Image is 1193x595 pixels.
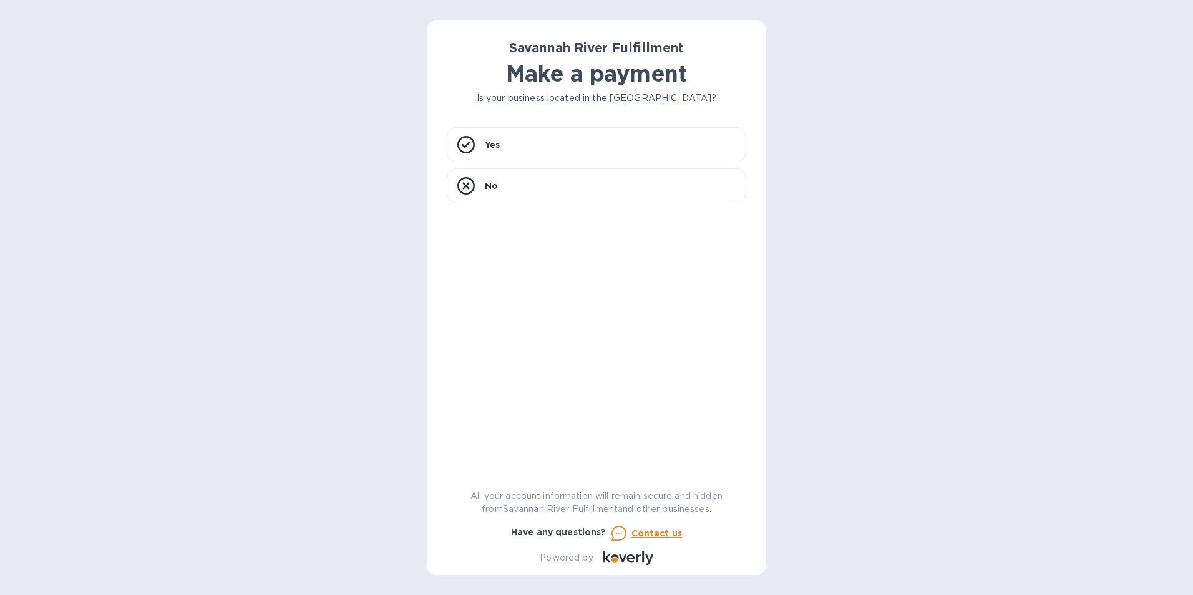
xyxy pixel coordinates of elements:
p: Powered by [540,551,593,564]
p: Yes [485,138,500,151]
b: Have any questions? [511,527,606,537]
u: Contact us [631,528,683,538]
b: Savannah River Fulfillment [509,40,684,56]
h1: Make a payment [447,60,746,87]
p: All your account information will remain secure and hidden from Savannah River Fulfillment and ot... [447,490,746,516]
p: Is your business located in the [GEOGRAPHIC_DATA]? [447,92,746,105]
p: No [485,180,498,192]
